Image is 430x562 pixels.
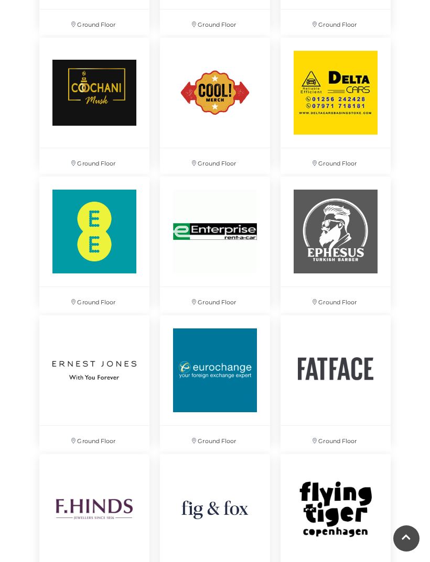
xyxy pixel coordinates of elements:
[281,9,391,35] p: Ground Floor
[160,287,270,313] p: Ground Floor
[281,287,391,313] p: Ground Floor
[275,32,396,171] a: Ground Floor
[160,9,270,35] p: Ground Floor
[160,148,270,174] p: Ground Floor
[155,171,275,310] a: Ground Floor
[39,9,149,35] p: Ground Floor
[34,32,155,171] a: Ground Floor
[275,310,396,449] a: Ground Floor
[155,310,275,449] a: Ground Floor
[34,310,155,449] a: Ground Floor
[155,32,275,171] a: Ground Floor
[275,171,396,310] a: Ground Floor
[34,171,155,310] a: Ground Floor
[39,148,149,174] p: Ground Floor
[39,287,149,313] p: Ground Floor
[281,426,391,451] p: Ground Floor
[160,426,270,451] p: Ground Floor
[281,148,391,174] p: Ground Floor
[39,426,149,451] p: Ground Floor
